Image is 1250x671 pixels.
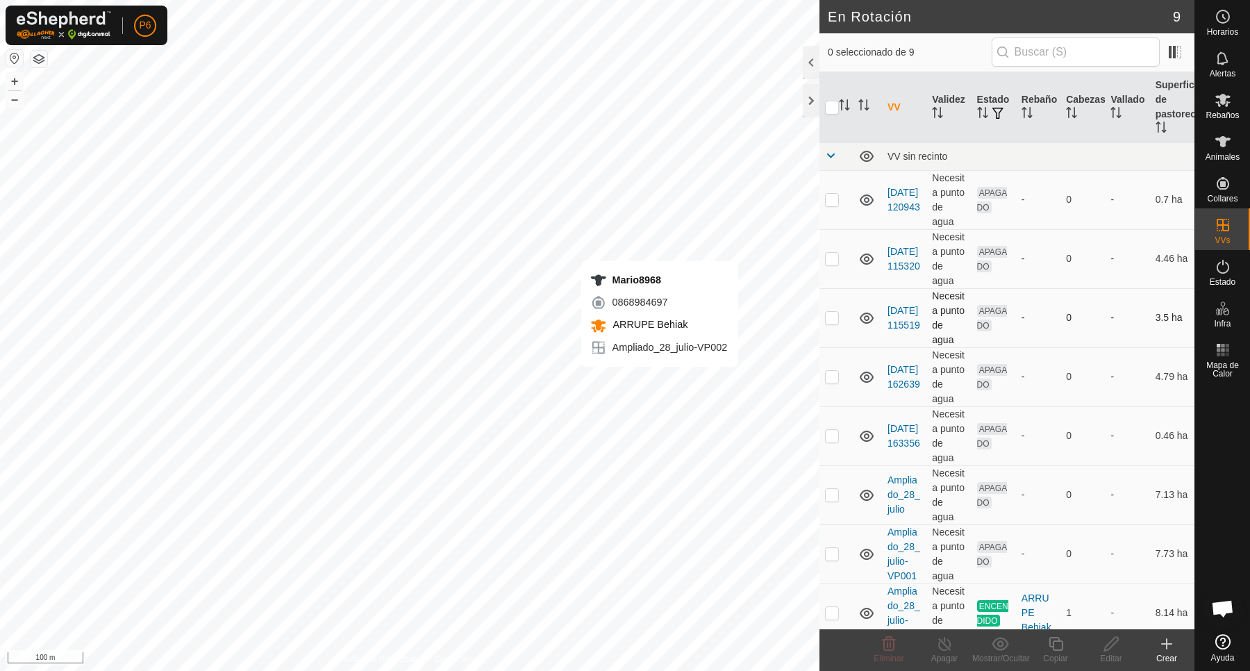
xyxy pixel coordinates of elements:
div: - [1022,547,1055,561]
span: Estado [1210,278,1235,286]
span: Collares [1207,194,1237,203]
span: Rebaños [1206,111,1239,119]
td: - [1105,583,1149,643]
td: 8.14 ha [1150,583,1194,643]
div: Crear [1139,652,1194,665]
td: 0 [1060,347,1105,406]
div: ARRUPE Behiak [1022,591,1055,635]
span: Ayuda [1211,654,1235,662]
button: + [6,73,23,90]
td: Necesita punto de agua [926,406,971,465]
td: 4.79 ha [1150,347,1194,406]
td: - [1105,406,1149,465]
a: [DATE] 115320 [887,246,920,272]
button: Capas del Mapa [31,51,47,67]
span: APAGADO [977,246,1008,272]
p-sorticon: Activar para ordenar [839,101,850,113]
td: Necesita punto de agua [926,347,971,406]
a: [DATE] 163356 [887,423,920,449]
span: APAGADO [977,482,1008,508]
a: Ayuda [1195,629,1250,668]
td: Necesita punto de agua [926,229,971,288]
td: 0 [1060,406,1105,465]
span: APAGADO [977,305,1008,331]
a: Ampliado_28_julio [887,474,920,515]
img: Logo Gallagher [17,11,111,40]
span: APAGADO [977,423,1008,449]
h2: En Rotación [828,8,1173,25]
td: - [1105,170,1149,229]
th: Superficie de pastoreo [1150,72,1194,143]
td: 0.46 ha [1150,406,1194,465]
td: Necesita punto de agua [926,465,971,524]
span: ARRUPE Behiak [610,319,688,330]
td: - [1105,347,1149,406]
span: Mapa de Calor [1199,361,1247,378]
div: - [1022,251,1055,266]
div: Mostrar/Ocultar [972,652,1028,665]
div: - [1022,370,1055,384]
span: VVs [1215,236,1230,245]
p-sorticon: Activar para ordenar [977,109,988,120]
th: VV [882,72,926,143]
span: ENCENDIDO [977,600,1008,627]
th: Validez [926,72,971,143]
td: 7.13 ha [1150,465,1194,524]
div: Chat abierto [1202,588,1244,629]
span: Infra [1214,320,1231,328]
button: – [6,91,23,108]
span: APAGADO [977,541,1008,568]
td: Necesita punto de agua [926,583,971,643]
td: - [1105,524,1149,583]
td: 0 [1060,170,1105,229]
td: Necesita punto de agua [926,288,971,347]
a: Ampliado_28_julio-VP002 [887,586,920,640]
a: [DATE] 115519 [887,305,920,331]
td: 0 [1060,465,1105,524]
div: Ampliado_28_julio-VP002 [590,340,728,356]
span: Alertas [1210,69,1235,78]
td: - [1105,288,1149,347]
p-sorticon: Activar para ordenar [1156,124,1167,135]
span: APAGADO [977,187,1008,213]
th: Cabezas [1060,72,1105,143]
td: - [1105,229,1149,288]
td: 1 [1060,583,1105,643]
div: Mario8968 [590,272,728,288]
div: VV sin recinto [887,151,1189,162]
a: [DATE] 120943 [887,187,920,213]
a: Contáctenos [435,653,481,665]
a: [DATE] 162639 [887,364,920,390]
span: P6 [139,18,151,33]
div: - [1022,488,1055,502]
td: Necesita punto de agua [926,170,971,229]
p-sorticon: Activar para ordenar [858,101,869,113]
td: 0 [1060,524,1105,583]
a: Ampliado_28_julio-VP001 [887,527,920,581]
td: 0 [1060,288,1105,347]
span: APAGADO [977,364,1008,390]
p-sorticon: Activar para ordenar [1022,109,1033,120]
td: - [1105,465,1149,524]
span: Eliminar [874,654,903,663]
td: 0.7 ha [1150,170,1194,229]
span: Animales [1206,153,1240,161]
span: 9 [1173,6,1181,27]
th: Vallado [1105,72,1149,143]
span: 0 seleccionado de 9 [828,45,992,60]
div: - [1022,192,1055,207]
p-sorticon: Activar para ordenar [932,109,943,120]
div: Editar [1083,652,1139,665]
td: 4.46 ha [1150,229,1194,288]
div: Copiar [1028,652,1083,665]
input: Buscar (S) [992,38,1160,67]
button: Restablecer Mapa [6,50,23,67]
td: 3.5 ha [1150,288,1194,347]
span: Horarios [1207,28,1238,36]
p-sorticon: Activar para ordenar [1066,109,1077,120]
td: 7.73 ha [1150,524,1194,583]
div: 0868984697 [590,294,728,310]
td: 0 [1060,229,1105,288]
div: - [1022,429,1055,443]
a: Política de Privacidad [338,653,418,665]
